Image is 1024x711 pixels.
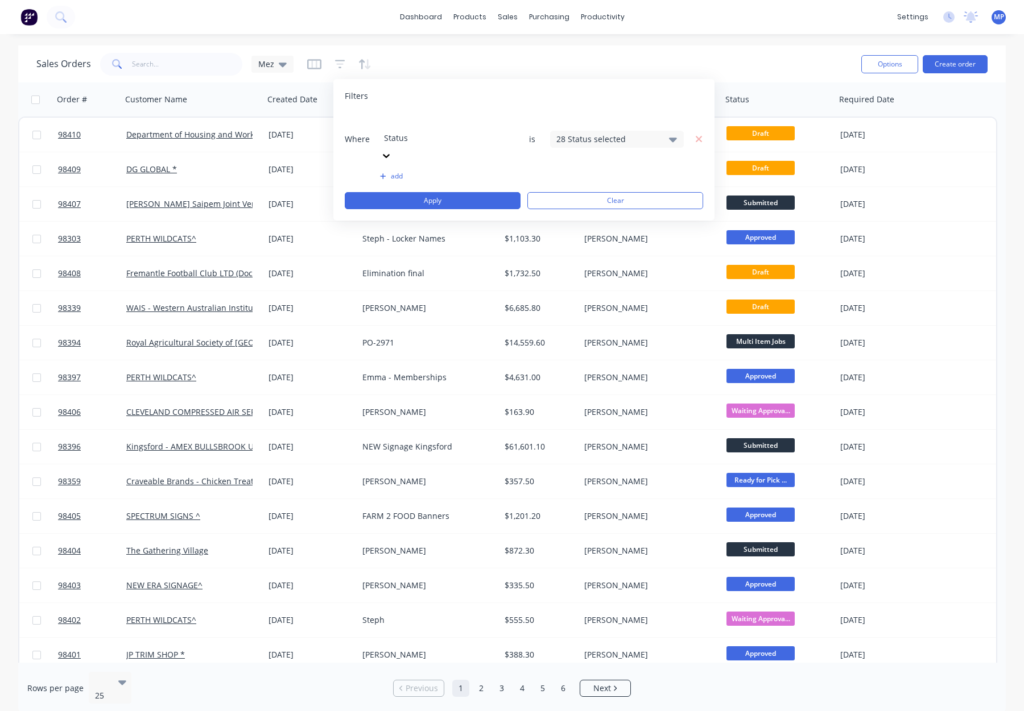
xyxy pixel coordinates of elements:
[269,372,353,383] div: [DATE]
[584,476,711,487] div: [PERSON_NAME]
[345,192,521,209] button: Apply
[269,198,353,210] div: [DATE]
[840,337,931,348] div: [DATE]
[125,94,187,105] div: Customer Name
[126,545,208,556] a: The Gathering Village
[126,580,203,591] a: NEW ERA SIGNAGE^
[505,337,572,348] div: $14,559.60
[126,441,352,452] a: Kingsford - AMEX BULLSBROOK UNITY TRUST (AMEXBULL) ^
[493,680,510,697] a: Page 3
[584,268,711,279] div: [PERSON_NAME]
[362,337,489,348] div: PO-2971
[584,649,711,660] div: [PERSON_NAME]
[840,649,931,660] div: [DATE]
[58,222,126,256] a: 98303
[840,406,931,418] div: [DATE]
[269,476,353,487] div: [DATE]
[58,233,81,244] span: 98303
[726,612,795,626] span: Waiting Approva...
[27,683,84,694] span: Rows per page
[593,683,611,694] span: Next
[505,510,572,522] div: $1,201.20
[584,441,711,452] div: [PERSON_NAME]
[452,680,469,697] a: Page 1 is your current page
[58,164,81,175] span: 98409
[362,510,489,522] div: FARM 2 FOOD Banners
[362,441,489,452] div: NEW Signage Kingsford
[362,406,489,418] div: [PERSON_NAME]
[726,577,795,591] span: Approved
[584,580,711,591] div: [PERSON_NAME]
[58,198,81,210] span: 98407
[505,580,572,591] div: $335.50
[505,268,572,279] div: $1,732.50
[58,372,81,383] span: 98397
[726,438,795,452] span: Submitted
[58,476,81,487] span: 98359
[840,198,931,210] div: [DATE]
[840,164,931,175] div: [DATE]
[726,404,795,418] span: Waiting Approva...
[575,9,630,26] div: productivity
[95,690,109,701] div: 25
[726,230,795,244] span: Approved
[584,406,711,418] div: [PERSON_NAME]
[267,94,317,105] div: Created Date
[527,192,703,209] button: Clear
[555,680,572,697] a: Page 6
[505,233,572,244] div: $1,103.30
[58,441,81,452] span: 98396
[840,476,931,487] div: [DATE]
[58,406,81,418] span: 98406
[726,508,795,522] span: Approved
[58,545,81,556] span: 98404
[362,649,489,660] div: [PERSON_NAME]
[126,302,293,313] a: WAIS - Western Australian Institute of Sport
[725,94,749,105] div: Status
[126,372,196,382] a: PERTH WILDCATS^
[840,510,931,522] div: [DATE]
[58,580,81,591] span: 98403
[58,499,126,533] a: 98405
[580,683,630,694] a: Next page
[345,90,368,102] span: Filters
[505,614,572,626] div: $555.50
[584,337,711,348] div: [PERSON_NAME]
[269,268,353,279] div: [DATE]
[58,614,81,626] span: 98402
[58,326,126,360] a: 98394
[126,164,177,174] a: DG GLOBAL *
[269,441,353,452] div: [DATE]
[58,510,81,522] span: 98405
[57,94,87,105] div: Order #
[58,302,81,314] span: 98339
[258,58,274,70] span: Mez
[514,680,531,697] a: Page 4
[362,580,489,591] div: [PERSON_NAME]
[840,233,931,244] div: [DATE]
[362,614,489,626] div: Steph
[394,9,448,26] a: dashboard
[840,614,931,626] div: [DATE]
[58,187,126,221] a: 98407
[505,406,572,418] div: $163.90
[126,233,196,244] a: PERTH WILDCATS^
[269,649,353,660] div: [DATE]
[891,9,934,26] div: settings
[132,53,243,76] input: Search...
[584,233,711,244] div: [PERSON_NAME]
[726,265,795,279] span: Draft
[994,12,1004,22] span: MP
[362,372,489,383] div: Emma - Memberships
[505,441,572,452] div: $61,601.10
[840,268,931,279] div: [DATE]
[840,372,931,383] div: [DATE]
[58,638,126,672] a: 98401
[840,129,931,140] div: [DATE]
[20,9,38,26] img: Factory
[362,476,489,487] div: [PERSON_NAME]
[726,300,795,314] span: Draft
[505,649,572,660] div: $388.30
[269,545,353,556] div: [DATE]
[345,134,379,145] span: Where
